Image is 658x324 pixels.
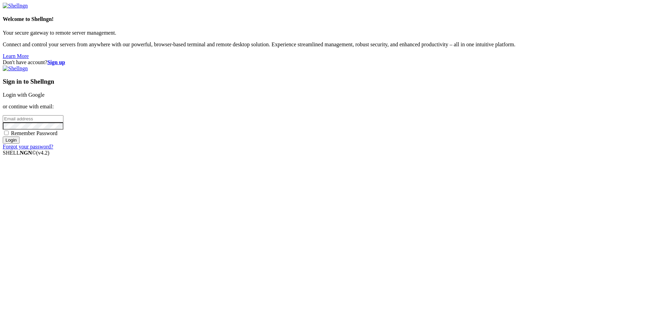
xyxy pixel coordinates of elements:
span: Remember Password [11,130,58,136]
h3: Sign in to Shellngn [3,78,655,85]
img: Shellngn [3,3,28,9]
span: 4.2.0 [36,150,50,156]
a: Forgot your password? [3,144,53,149]
div: Don't have account? [3,59,655,65]
p: Connect and control your servers from anywhere with our powerful, browser-based terminal and remo... [3,41,655,48]
a: Learn More [3,53,29,59]
p: Your secure gateway to remote server management. [3,30,655,36]
a: Login with Google [3,92,45,98]
b: NGN [20,150,32,156]
input: Login [3,136,20,144]
p: or continue with email: [3,104,655,110]
h4: Welcome to Shellngn! [3,16,655,22]
input: Email address [3,115,63,122]
span: SHELL © [3,150,49,156]
a: Sign up [47,59,65,65]
img: Shellngn [3,65,28,72]
input: Remember Password [4,131,9,135]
